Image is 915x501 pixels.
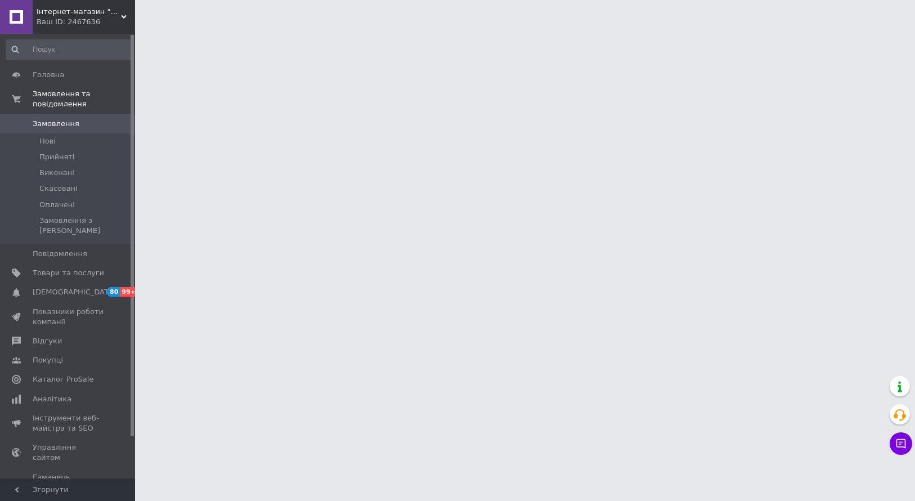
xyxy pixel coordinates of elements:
span: Прийняті [39,152,74,162]
span: Інструменти веб-майстра та SEO [33,413,104,433]
div: Ваш ID: 2467636 [37,17,135,27]
span: Аналітика [33,394,71,404]
span: Скасовані [39,184,78,194]
span: Оплачені [39,200,75,210]
span: Замовлення [33,119,79,129]
span: Каталог ProSale [33,374,93,384]
span: 80 [107,287,120,297]
button: Чат з покупцем [890,432,912,455]
span: Нові [39,136,56,146]
span: Показники роботи компанії [33,307,104,327]
span: Головна [33,70,64,80]
span: Виконані [39,168,74,178]
span: Товари та послуги [33,268,104,278]
span: Повідомлення [33,249,87,259]
span: 99+ [120,287,138,297]
span: Інтернет-магазин "SHRAK" [37,7,121,17]
span: Замовлення та повідомлення [33,89,135,109]
input: Пошук [6,39,133,60]
span: [DEMOGRAPHIC_DATA] [33,287,116,297]
span: Відгуки [33,336,62,346]
span: Гаманець компанії [33,472,104,493]
span: Покупці [33,355,63,365]
span: Управління сайтом [33,442,104,463]
span: Замовлення з [PERSON_NAME] [39,216,132,236]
